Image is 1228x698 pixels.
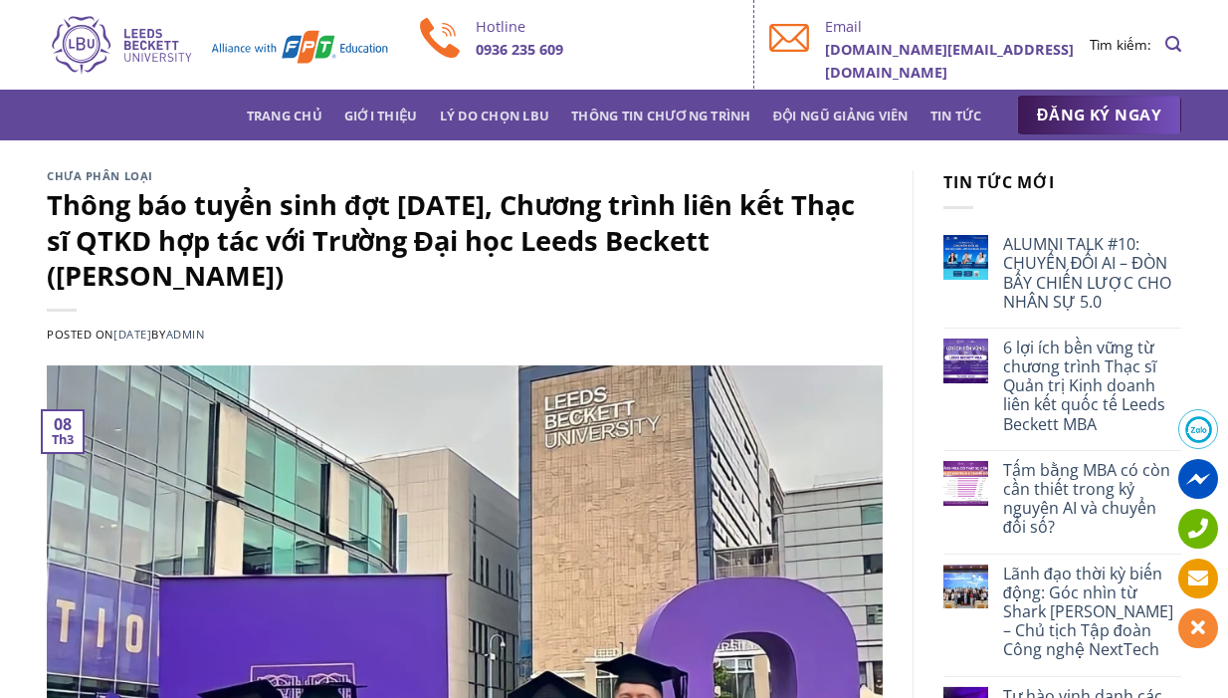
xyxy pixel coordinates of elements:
span: Tin tức mới [943,171,1055,193]
a: Lãnh đạo thời kỳ biến động: Góc nhìn từ Shark [PERSON_NAME] – Chủ tịch Tập đoàn Công nghệ NextTech [1003,565,1181,660]
p: Email [825,15,1089,38]
a: Lý do chọn LBU [440,98,550,133]
span: ĐĂNG KÝ NGAY [1037,103,1161,127]
a: Chưa phân loại [47,168,153,183]
a: admin [166,327,205,342]
a: ALUMNI TALK #10: CHUYỂN ĐỔI AI – ĐÒN BẨY CHIẾN LƯỢC CHO NHÂN SỰ 5.0 [1003,235,1181,312]
a: Đội ngũ giảng viên [773,98,909,133]
span: Posted on [47,327,151,342]
a: [DATE] [113,327,151,342]
a: Search [1165,25,1181,64]
a: 6 lợi ích bền vững từ chương trình Thạc sĩ Quản trị Kinh doanh liên kết quốc tế Leeds Beckett MBA [1003,339,1181,434]
p: Hotline [476,15,739,38]
a: Trang chủ [247,98,322,133]
a: Thông tin chương trình [571,98,751,133]
b: [DOMAIN_NAME][EMAIL_ADDRESS][DOMAIN_NAME] [825,40,1074,82]
a: Tấm bằng MBA có còn cần thiết trong kỷ nguyên AI và chuyển đổi số? [1003,461,1181,538]
li: Tìm kiếm: [1090,34,1151,56]
a: Tin tức [930,98,982,133]
a: ĐĂNG KÝ NGAY [1017,96,1181,135]
h1: Thông báo tuyển sinh đợt [DATE], Chương trình liên kết Thạc sĩ QTKD hợp tác với Trường Đại học Le... [47,187,883,293]
span: by [151,327,204,342]
b: 0936 235 609 [476,40,563,59]
img: Thạc sĩ Quản trị kinh doanh Quốc tế [47,13,390,77]
a: Giới thiệu [344,98,418,133]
